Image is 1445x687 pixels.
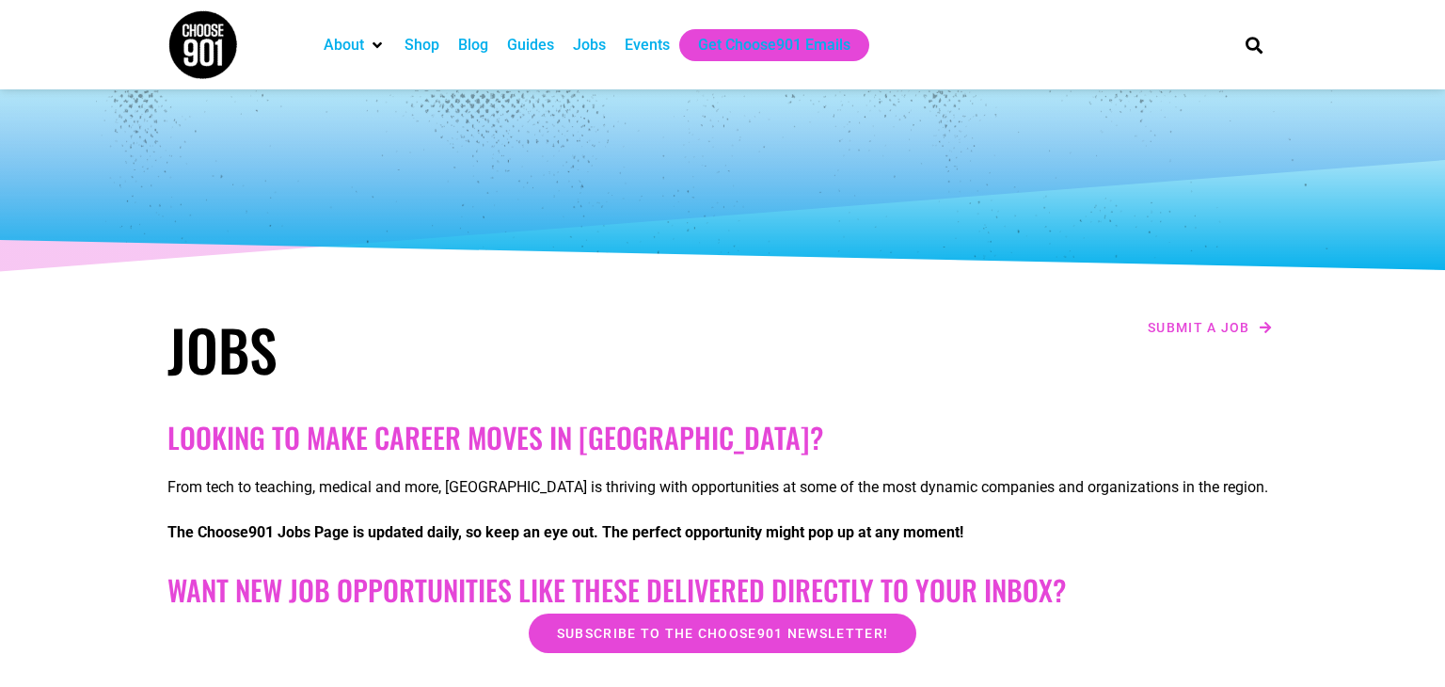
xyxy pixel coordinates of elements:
nav: Main nav [314,29,1214,61]
strong: The Choose901 Jobs Page is updated daily, so keep an eye out. The perfect opportunity might pop u... [167,523,963,541]
span: Submit a job [1148,321,1250,334]
a: Events [625,34,670,56]
a: About [324,34,364,56]
a: Submit a job [1142,315,1278,340]
a: Subscribe to the Choose901 newsletter! [529,614,916,653]
a: Guides [507,34,554,56]
span: Subscribe to the Choose901 newsletter! [557,627,888,640]
a: Jobs [573,34,606,56]
h2: Looking to make career moves in [GEOGRAPHIC_DATA]? [167,421,1278,455]
div: About [314,29,395,61]
div: Search [1239,29,1270,60]
h1: Jobs [167,315,713,383]
a: Blog [458,34,488,56]
h2: Want New Job Opportunities like these Delivered Directly to your Inbox? [167,573,1278,607]
a: Shop [405,34,439,56]
a: Get Choose901 Emails [698,34,850,56]
p: From tech to teaching, medical and more, [GEOGRAPHIC_DATA] is thriving with opportunities at some... [167,476,1278,499]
